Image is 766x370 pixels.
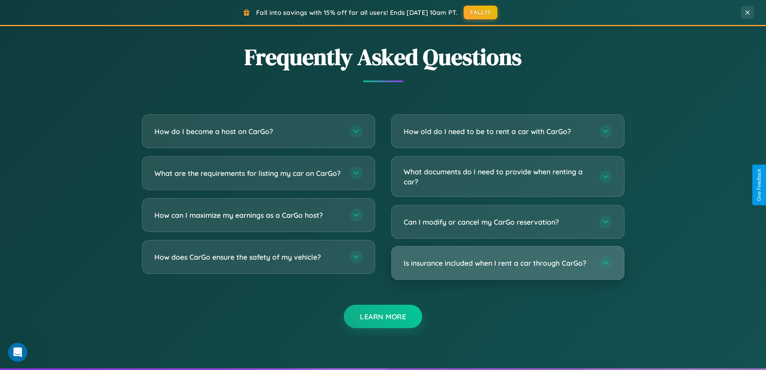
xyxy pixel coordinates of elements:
[154,126,342,136] h3: How do I become a host on CarGo?
[404,258,591,268] h3: Is insurance included when I rent a car through CarGo?
[404,167,591,186] h3: What documents do I need to provide when renting a car?
[756,169,762,201] div: Give Feedback
[464,6,497,19] button: FALL15
[8,343,27,362] iframe: Intercom live chat
[344,305,422,328] button: Learn More
[154,252,342,262] h3: How does CarGo ensure the safety of my vehicle?
[154,210,342,220] h3: How can I maximize my earnings as a CarGo host?
[404,126,591,136] h3: How old do I need to be to rent a car with CarGo?
[404,217,591,227] h3: Can I modify or cancel my CarGo reservation?
[142,41,624,72] h2: Frequently Asked Questions
[256,8,458,17] span: Fall into savings with 15% off for all users! Ends [DATE] 10am PT.
[154,168,342,178] h3: What are the requirements for listing my car on CarGo?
